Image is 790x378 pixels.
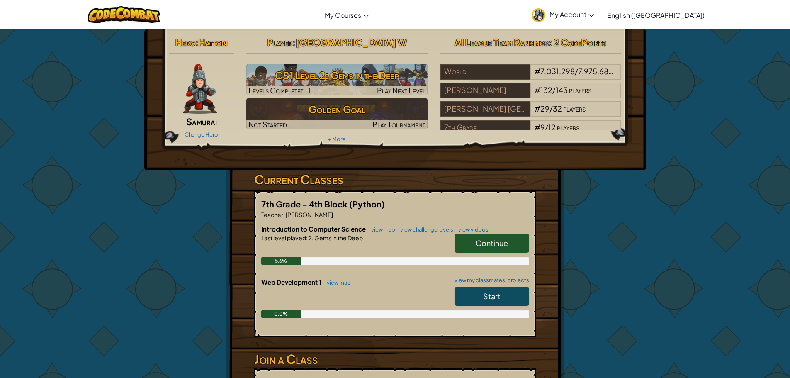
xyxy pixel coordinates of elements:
[440,72,621,81] a: World#7,031,298/7,975,689players
[254,350,536,368] h3: Join a Class
[306,234,308,241] span: :
[540,66,575,76] span: 7,031,298
[545,122,548,132] span: /
[292,37,296,48] span: :
[549,104,553,113] span: /
[349,199,385,209] span: (Python)
[261,257,301,265] div: 5.6%
[261,310,301,318] div: 0.0%
[607,11,705,20] span: English ([GEOGRAPHIC_DATA])
[548,122,556,132] span: 12
[535,104,540,113] span: #
[183,64,217,114] img: samurai.pose.png
[261,211,283,218] span: Teacher
[175,37,195,48] span: Hero
[267,37,292,48] span: Player
[246,98,428,129] a: Golden GoalNot StartedPlay Tournament
[549,37,606,48] span: : 2 CodePoints
[372,119,425,129] span: Play Tournament
[246,66,428,85] h3: CS1 Level 2: Gems in the Deep
[440,120,530,136] div: 7th Grade
[261,234,306,241] span: Last level played
[367,226,395,233] a: view map
[557,122,579,132] span: players
[549,10,594,19] span: My Account
[246,100,428,119] h3: Golden Goal
[261,278,323,286] span: Web Development 1
[540,85,552,95] span: 132
[532,8,545,22] img: avatar
[535,66,540,76] span: #
[248,119,287,129] span: Not Started
[321,4,373,26] a: My Courses
[254,170,536,189] h3: Current Classes
[450,278,529,283] a: view my classmates' projects
[246,64,428,95] img: CS1 Level 2: Gems in the Deep
[540,104,549,113] span: 29
[199,37,227,48] span: Hattori
[261,225,367,233] span: Introduction to Computer Science
[455,37,549,48] span: AI League Team Rankings
[540,122,545,132] span: 9
[296,37,407,48] span: [GEOGRAPHIC_DATA] W
[483,291,501,301] span: Start
[185,131,218,138] a: Change Hero
[195,37,199,48] span: :
[377,85,425,95] span: Play Next Level
[563,104,586,113] span: players
[308,234,314,241] span: 2.
[440,101,530,117] div: [PERSON_NAME] [GEOGRAPHIC_DATA]
[569,85,591,95] span: players
[248,85,311,95] span: Levels Completed: 1
[556,85,568,95] span: 143
[553,104,562,113] span: 32
[535,122,540,132] span: #
[440,90,621,100] a: [PERSON_NAME]#132/143players
[283,211,285,218] span: :
[440,83,530,98] div: [PERSON_NAME]
[535,85,540,95] span: #
[454,226,489,233] a: view videos
[440,128,621,137] a: 7th Grade#9/12players
[246,98,428,129] img: Golden Goal
[396,226,453,233] a: view challenge levels
[575,66,578,76] span: /
[614,66,637,76] span: players
[261,199,349,209] span: 7th Grade - 4th Block
[88,6,160,23] img: CodeCombat logo
[285,211,333,218] span: [PERSON_NAME]
[328,136,345,142] a: + More
[578,66,613,76] span: 7,975,689
[527,2,598,28] a: My Account
[476,238,508,248] span: Continue
[186,116,217,127] span: Samurai
[325,11,361,20] span: My Courses
[246,64,428,95] a: Play Next Level
[603,4,709,26] a: English ([GEOGRAPHIC_DATA])
[323,279,351,286] a: view map
[440,64,530,80] div: World
[552,85,556,95] span: /
[440,109,621,119] a: [PERSON_NAME] [GEOGRAPHIC_DATA]#29/32players
[314,234,363,241] span: Gems in the Deep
